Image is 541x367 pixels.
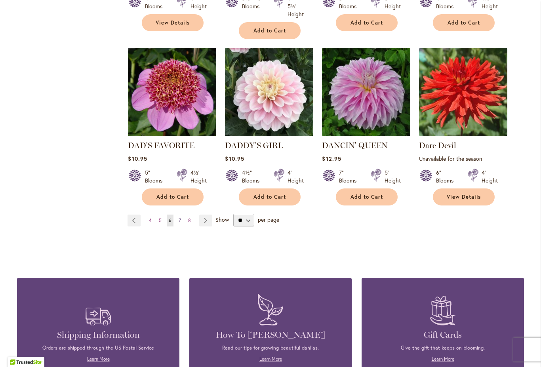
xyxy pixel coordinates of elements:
p: Read our tips for growing beautiful dahlias. [201,344,340,352]
div: 5" Blooms [145,169,167,184]
span: 8 [188,217,191,223]
a: Learn More [259,356,282,362]
span: $10.95 [225,155,244,162]
a: 5 [157,215,164,226]
span: 7 [179,217,181,223]
div: 7" Blooms [339,169,361,184]
div: 4½" Blooms [242,169,264,184]
span: per page [258,216,279,223]
span: 4 [149,217,152,223]
div: 5' Height [385,169,401,184]
a: DAD'S FAVORITE [128,130,216,138]
button: Add to Cart [433,14,495,31]
div: 6" Blooms [436,169,458,184]
a: Dancin' Queen [322,130,410,138]
img: DAD'S FAVORITE [128,48,216,136]
span: Add to Cart [253,194,286,200]
a: 8 [186,215,193,226]
a: Learn More [87,356,110,362]
a: DAD'S FAVORITE [128,141,194,150]
span: Add to Cart [351,19,383,26]
img: DADDY'S GIRL [225,48,313,136]
button: Add to Cart [239,22,301,39]
a: DADDY'S GIRL [225,130,313,138]
p: Give the gift that keeps on blooming. [373,344,512,352]
div: 4' Height [482,169,498,184]
span: 6 [169,217,171,223]
button: Add to Cart [336,14,398,31]
p: Orders are shipped through the US Postal Service [29,344,168,352]
a: Learn More [432,356,454,362]
span: Show [215,216,229,223]
img: Dare Devil [419,48,507,136]
div: 4½' Height [190,169,207,184]
a: 4 [147,215,154,226]
span: 5 [159,217,162,223]
span: $12.95 [322,155,341,162]
img: Dancin' Queen [322,48,410,136]
a: View Details [433,188,495,205]
p: Unavailable for the season [419,155,507,162]
div: 4' Height [288,169,304,184]
h4: Shipping Information [29,329,168,340]
button: Add to Cart [336,188,398,205]
a: View Details [142,14,204,31]
span: Add to Cart [253,27,286,34]
span: Add to Cart [156,194,189,200]
a: Dare Devil [419,130,507,138]
button: Add to Cart [239,188,301,205]
a: Dare Devil [419,141,456,150]
span: View Details [156,19,190,26]
button: Add to Cart [142,188,204,205]
span: Add to Cart [448,19,480,26]
span: View Details [447,194,481,200]
span: $10.95 [128,155,147,162]
a: DADDY'S GIRL [225,141,283,150]
a: DANCIN' QUEEN [322,141,388,150]
a: 7 [177,215,183,226]
iframe: Launch Accessibility Center [6,339,28,361]
h4: How To [PERSON_NAME] [201,329,340,340]
h4: Gift Cards [373,329,512,340]
span: Add to Cart [351,194,383,200]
